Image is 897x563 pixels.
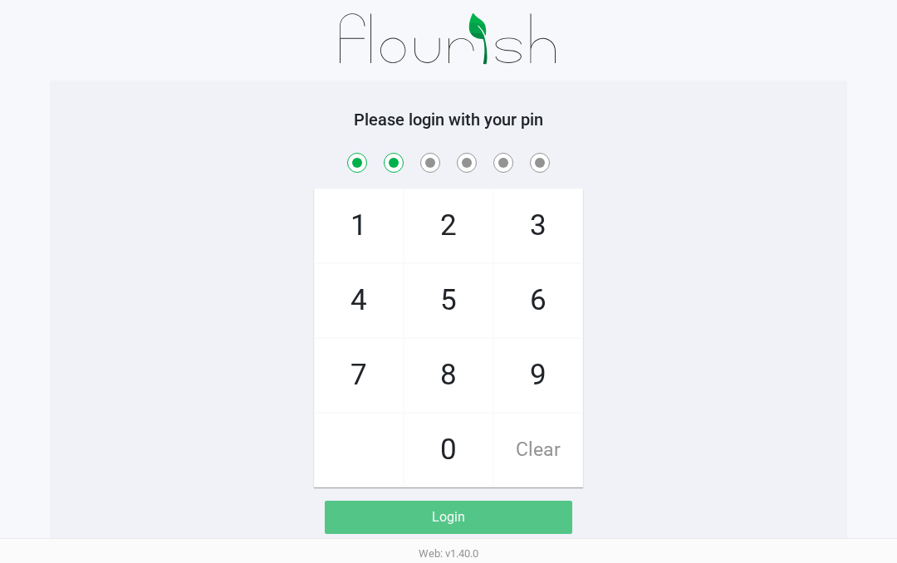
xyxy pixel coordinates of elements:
span: 5 [404,264,493,337]
span: 1 [315,189,403,262]
span: 4 [315,264,403,337]
span: 9 [494,339,582,412]
span: 6 [494,264,582,337]
span: Web: v1.40.0 [419,547,478,560]
span: 3 [494,189,582,262]
span: 8 [404,339,493,412]
span: 7 [315,339,403,412]
h5: Please login with your pin [62,110,835,130]
span: 2 [404,189,493,262]
span: 0 [404,414,493,487]
span: Clear [494,414,582,487]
